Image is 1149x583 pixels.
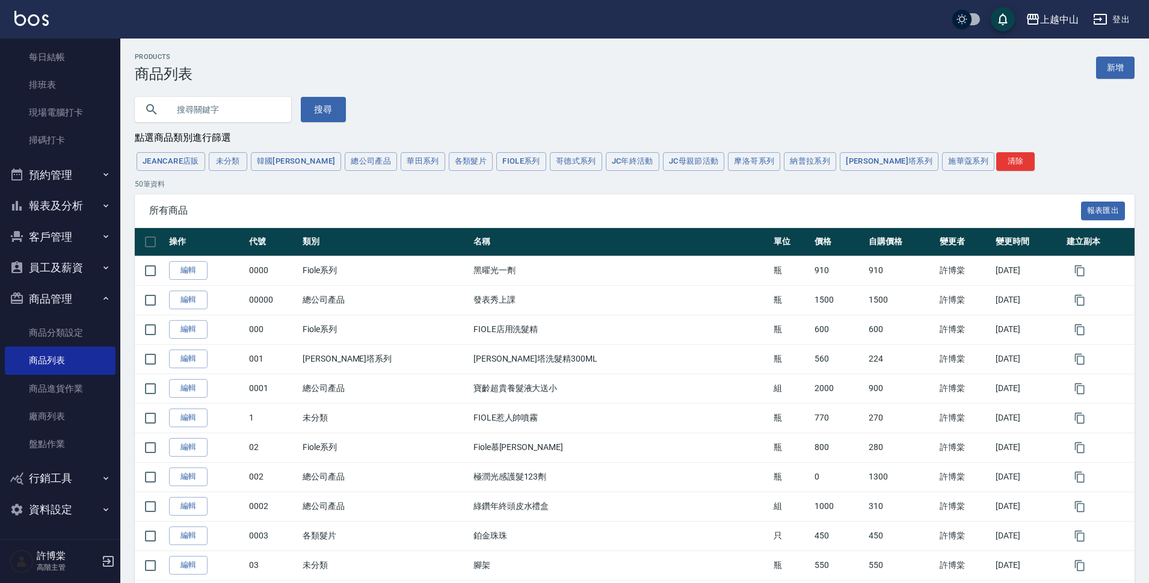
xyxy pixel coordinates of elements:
th: 單位 [771,228,812,256]
th: 變更者 [937,228,993,256]
a: 新增 [1096,57,1135,79]
td: 瓶 [771,433,812,462]
button: 華田系列 [401,152,445,171]
td: 2000 [812,374,865,403]
a: 商品分類設定 [5,319,116,347]
td: 許博棠 [937,403,993,433]
td: 0002 [246,492,300,521]
td: 900 [866,374,937,403]
td: 280 [866,433,937,462]
td: 寶齡超貴養髮液大送小 [470,374,771,403]
td: [DATE] [993,521,1064,551]
a: 編輯 [169,409,208,427]
td: 未分類 [300,403,470,433]
a: 編輯 [169,497,208,516]
td: 許博棠 [937,492,993,521]
td: 瓶 [771,344,812,374]
button: 上越中山 [1021,7,1083,32]
button: 報表匯出 [1081,202,1126,220]
a: 編輯 [169,438,208,457]
td: 各類髮片 [300,521,470,551]
td: 910 [866,256,937,285]
td: FIOLE店用洗髮精 [470,315,771,344]
a: 每日結帳 [5,43,116,71]
td: [DATE] [993,285,1064,315]
td: 000 [246,315,300,344]
td: 瓶 [771,285,812,315]
td: 組 [771,492,812,521]
td: 600 [866,315,937,344]
td: 許博棠 [937,374,993,403]
div: 上越中山 [1040,12,1079,27]
h3: 商品列表 [135,66,193,82]
a: 編輯 [169,556,208,575]
td: 組 [771,374,812,403]
td: 1500 [866,285,937,315]
td: 黑曜光一劑 [470,256,771,285]
a: 商品列表 [5,347,116,374]
button: 各類髮片 [449,152,493,171]
button: 未分類 [209,152,247,171]
th: 建立副本 [1064,228,1135,256]
a: 商品進貨作業 [5,375,116,403]
a: 編輯 [169,320,208,339]
button: 韓國[PERSON_NAME] [251,152,342,171]
button: Fiole系列 [496,152,546,171]
button: 報表及分析 [5,190,116,221]
button: 納普拉系列 [784,152,836,171]
td: 總公司產品 [300,374,470,403]
p: 50 筆資料 [135,179,1135,190]
img: Person [10,549,34,573]
a: 編輯 [169,379,208,398]
button: JC年終活動 [606,152,659,171]
td: 1300 [866,462,937,492]
button: [PERSON_NAME]塔系列 [840,152,938,171]
td: 總公司產品 [300,462,470,492]
div: 點選商品類別進行篩選 [135,132,1135,144]
td: 03 [246,551,300,580]
td: 總公司產品 [300,492,470,521]
td: 許博棠 [937,462,993,492]
td: 0 [812,462,865,492]
button: 資料設定 [5,494,116,525]
td: 1 [246,403,300,433]
td: 發表秀上課 [470,285,771,315]
td: 綠鑽年終頭皮水禮盒 [470,492,771,521]
td: [DATE] [993,256,1064,285]
td: 560 [812,344,865,374]
td: 總公司產品 [300,285,470,315]
button: 登出 [1088,8,1135,31]
td: 0000 [246,256,300,285]
td: 800 [812,433,865,462]
td: 只 [771,521,812,551]
td: 許博棠 [937,551,993,580]
button: 客戶管理 [5,221,116,253]
button: 行銷工具 [5,463,116,494]
td: 許博棠 [937,315,993,344]
td: 0001 [246,374,300,403]
td: [DATE] [993,315,1064,344]
button: 總公司產品 [345,152,397,171]
td: Fiole系列 [300,315,470,344]
td: 310 [866,492,937,521]
td: 瓶 [771,315,812,344]
td: 0003 [246,521,300,551]
h2: Products [135,53,193,61]
td: [DATE] [993,344,1064,374]
a: 編輯 [169,526,208,545]
th: 價格 [812,228,865,256]
td: 600 [812,315,865,344]
td: [DATE] [993,492,1064,521]
input: 搜尋關鍵字 [168,93,282,126]
td: [PERSON_NAME]塔洗髮精300ML [470,344,771,374]
td: 瓶 [771,256,812,285]
a: 掃碼打卡 [5,126,116,154]
td: 450 [866,521,937,551]
td: [DATE] [993,462,1064,492]
th: 名稱 [470,228,771,256]
td: 1000 [812,492,865,521]
button: JC母親節活動 [663,152,725,171]
button: 搜尋 [301,97,346,122]
td: 未分類 [300,551,470,580]
td: 許博棠 [937,285,993,315]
